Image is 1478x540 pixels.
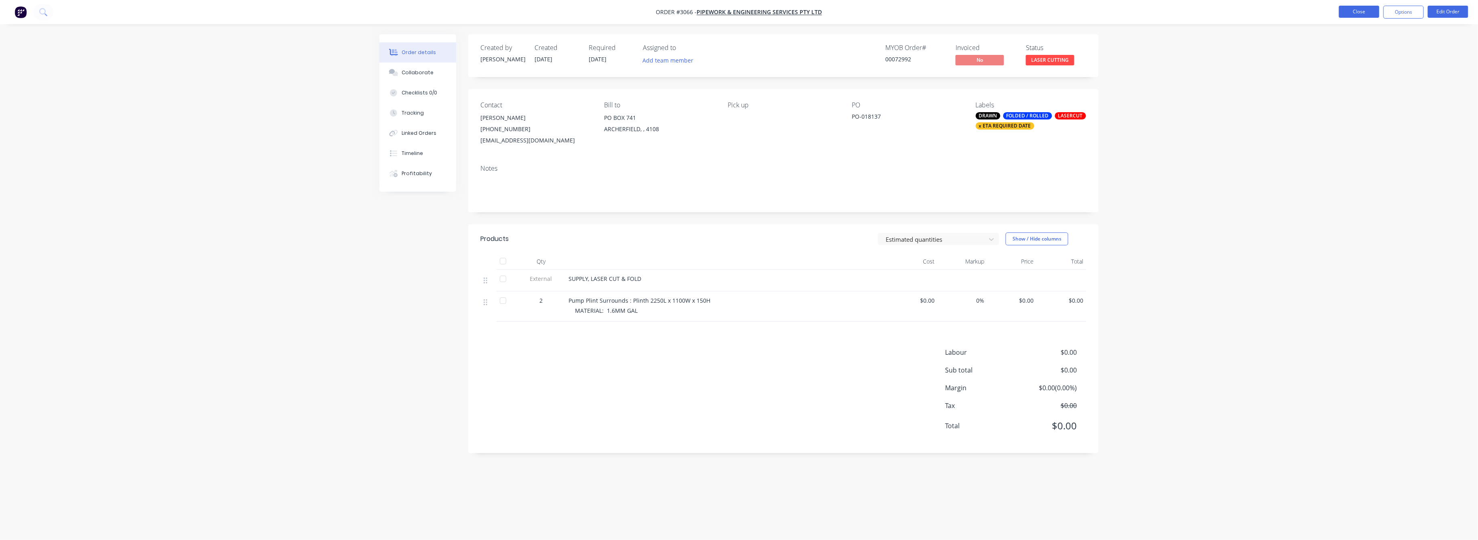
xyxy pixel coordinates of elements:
[568,297,710,304] span: Pump Plint Surrounds : Plinth 2250L x 1100W x 150H
[638,55,698,66] button: Add team member
[941,296,985,305] span: 0%
[402,109,424,117] div: Tracking
[480,44,525,52] div: Created by
[1003,112,1052,119] div: FOLDED / ROLLED
[1040,296,1084,305] span: $0.00
[656,8,697,16] span: Order #3066 -
[517,253,565,270] div: Qty
[568,275,641,283] span: SUPPLY, LASER CUT & FOLD
[589,55,606,63] span: [DATE]
[1017,347,1077,357] span: $0.00
[976,122,1034,130] div: x ETA REQUIRED DATE
[1428,6,1468,18] button: Edit Order
[402,89,438,96] div: Checklists 0/0
[575,307,638,314] span: MATERIAL: 1.6MM GAL
[945,365,1017,375] span: Sub total
[402,69,434,76] div: Collaborate
[1339,6,1379,18] button: Close
[604,101,715,109] div: Bill to
[402,170,432,177] div: Profitability
[1383,6,1424,19] button: Options
[15,6,27,18] img: Factory
[852,101,962,109] div: PO
[1026,55,1074,67] button: LASER CUTTING
[892,296,935,305] span: $0.00
[480,135,591,146] div: [EMAIL_ADDRESS][DOMAIN_NAME]
[1026,55,1074,65] span: LASER CUTTING
[956,44,1016,52] div: Invoiced
[945,421,1017,431] span: Total
[480,55,525,63] div: [PERSON_NAME]
[535,44,579,52] div: Created
[1017,401,1077,410] span: $0.00
[379,123,456,143] button: Linked Orders
[643,44,724,52] div: Assigned to
[604,123,715,135] div: ARCHERFIELD, , 4108
[604,112,715,138] div: PO BOX 741ARCHERFIELD, , 4108
[728,101,839,109] div: Pick up
[379,163,456,184] button: Profitability
[1006,232,1068,245] button: Show / Hide columns
[643,55,698,66] button: Add team member
[991,296,1034,305] span: $0.00
[885,55,946,63] div: 00072992
[1017,383,1077,393] span: $0.00 ( 0.00 %)
[976,112,1000,119] div: DRAWN
[480,123,591,135] div: [PHONE_NUMBER]
[945,347,1017,357] span: Labour
[1026,44,1086,52] div: Status
[535,55,552,63] span: [DATE]
[402,150,423,157] div: Timeline
[379,63,456,83] button: Collaborate
[402,49,436,56] div: Order details
[885,44,946,52] div: MYOB Order #
[604,112,715,123] div: PO BOX 741
[697,8,822,16] a: Pipework & Engineering Services Pty Ltd
[945,383,1017,393] span: Margin
[945,401,1017,410] span: Tax
[379,42,456,63] button: Order details
[539,296,543,305] span: 2
[976,101,1086,109] div: Labels
[520,274,562,283] span: External
[1055,112,1086,119] div: LASERCUT
[938,253,988,270] div: Markup
[480,112,591,146] div: [PERSON_NAME][PHONE_NUMBER][EMAIL_ADDRESS][DOMAIN_NAME]
[1017,419,1077,433] span: $0.00
[379,103,456,123] button: Tracking
[589,44,633,52] div: Required
[402,130,437,137] div: Linked Orders
[480,101,591,109] div: Contact
[1037,253,1087,270] div: Total
[956,55,1004,65] span: No
[480,234,509,244] div: Products
[1017,365,1077,375] span: $0.00
[480,112,591,123] div: [PERSON_NAME]
[379,83,456,103] button: Checklists 0/0
[888,253,938,270] div: Cost
[379,143,456,163] button: Timeline
[480,165,1086,172] div: Notes
[987,253,1037,270] div: Price
[852,112,953,123] div: PO-018137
